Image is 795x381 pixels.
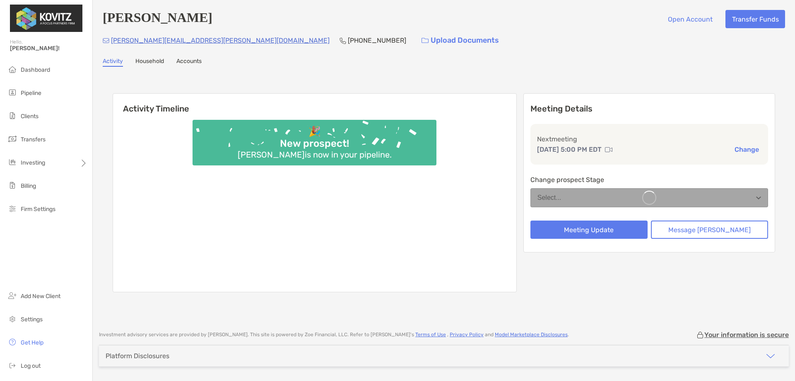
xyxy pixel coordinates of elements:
[530,175,768,185] p: Change prospect Stage
[21,159,45,166] span: Investing
[176,58,202,67] a: Accounts
[21,339,43,346] span: Get Help
[10,45,87,52] span: [PERSON_NAME]!
[766,351,776,361] img: icon arrow
[537,144,602,155] p: [DATE] 5:00 PM EDT
[21,113,39,120] span: Clients
[21,66,50,73] span: Dashboard
[21,206,55,213] span: Firm Settings
[7,291,17,301] img: add_new_client icon
[7,180,17,190] img: billing icon
[7,87,17,97] img: pipeline icon
[21,182,36,189] span: Billing
[103,38,109,43] img: Email Icon
[135,58,164,67] a: Household
[415,332,446,337] a: Terms of Use
[305,126,324,138] div: 🎉
[7,134,17,144] img: transfers icon
[7,314,17,324] img: settings icon
[704,331,789,339] p: Your information is secure
[530,104,768,114] p: Meeting Details
[21,136,46,143] span: Transfers
[7,157,17,167] img: investing icon
[21,293,60,300] span: Add New Client
[21,362,41,369] span: Log out
[7,111,17,121] img: clients icon
[99,332,569,338] p: Investment advisory services are provided by [PERSON_NAME] . This site is powered by Zoe Financia...
[725,10,785,28] button: Transfer Funds
[10,3,82,33] img: Zoe Logo
[113,94,516,114] h6: Activity Timeline
[450,332,484,337] a: Privacy Policy
[7,360,17,370] img: logout icon
[348,35,406,46] p: [PHONE_NUMBER]
[340,37,346,44] img: Phone Icon
[732,145,761,154] button: Change
[106,352,169,360] div: Platform Disclosures
[21,316,43,323] span: Settings
[103,10,212,28] h4: [PERSON_NAME]
[530,221,648,239] button: Meeting Update
[234,150,395,160] div: [PERSON_NAME] is now in your pipeline.
[495,332,568,337] a: Model Marketplace Disclosures
[416,32,504,49] a: Upload Documents
[605,146,612,153] img: communication type
[7,64,17,74] img: dashboard icon
[661,10,719,28] button: Open Account
[651,221,768,239] button: Message [PERSON_NAME]
[111,35,330,46] p: [PERSON_NAME][EMAIL_ADDRESS][PERSON_NAME][DOMAIN_NAME]
[422,38,429,44] img: button icon
[7,204,17,214] img: firm-settings icon
[277,138,352,150] div: New prospect!
[21,90,41,97] span: Pipeline
[537,134,761,144] p: Next meeting
[103,58,123,67] a: Activity
[7,337,17,347] img: get-help icon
